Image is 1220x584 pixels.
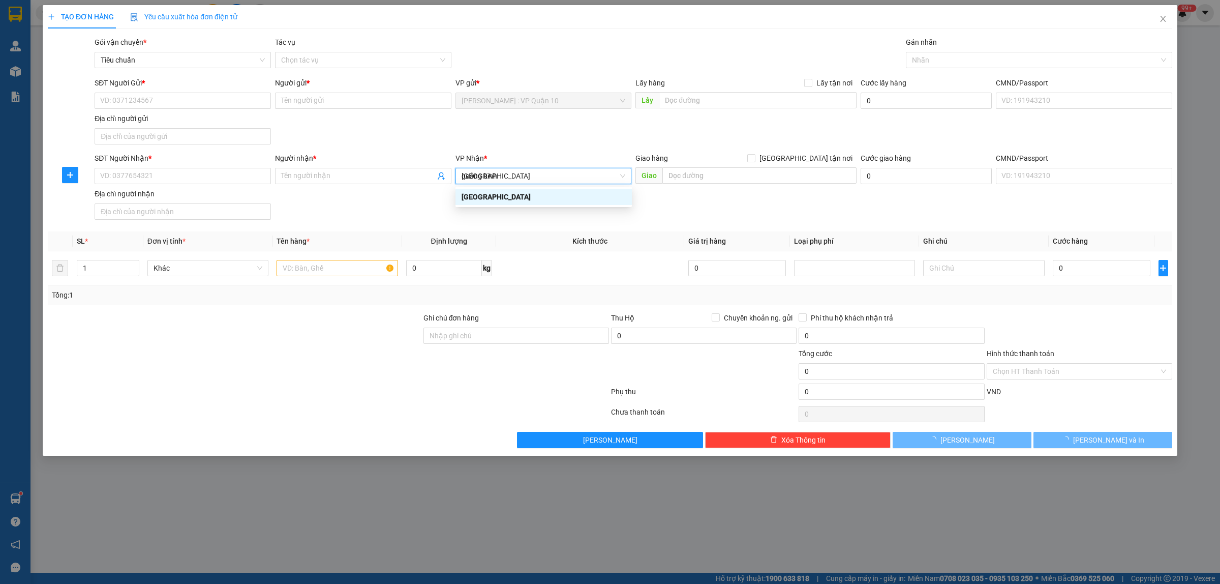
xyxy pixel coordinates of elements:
[1149,5,1177,34] button: Close
[517,432,703,448] button: [PERSON_NAME]
[52,289,471,301] div: Tổng: 1
[423,328,609,344] input: Ghi chú đơn hàng
[275,38,295,46] label: Tác vụ
[635,79,665,87] span: Lấy hàng
[610,406,798,424] div: Chưa thanh toán
[62,167,78,183] button: plus
[861,154,911,162] label: Cước giao hàng
[423,314,479,322] label: Ghi chú đơn hàng
[48,13,114,21] span: TẠO ĐƠN HÀNG
[455,77,632,89] div: VP gửi
[275,153,451,164] div: Người nhận
[95,188,271,199] div: Địa chỉ người nhận
[88,35,187,53] span: CÔNG TY TNHH CHUYỂN PHÁT NHANH BẢO AN
[63,171,78,179] span: plus
[662,167,857,184] input: Dọc đường
[275,77,451,89] div: Người gửi
[154,260,262,276] span: Khác
[95,203,271,220] input: Địa chỉ của người nhận
[95,153,271,164] div: SĐT Người Nhận
[635,154,668,162] span: Giao hàng
[4,62,152,75] span: Mã đơn: VP101409250007
[482,260,492,276] span: kg
[861,93,992,109] input: Cước lấy hàng
[755,153,857,164] span: [GEOGRAPHIC_DATA] tận nơi
[462,168,626,184] span: Quảng Bình
[996,77,1172,89] div: CMND/Passport
[1159,15,1167,23] span: close
[77,237,85,245] span: SL
[705,432,891,448] button: deleteXóa Thông tin
[807,312,897,324] span: Phí thu hộ khách nhận trả
[688,260,786,276] input: 0
[919,231,1048,251] th: Ghi chú
[1033,432,1172,448] button: [PERSON_NAME] và In
[688,237,726,245] span: Giá trị hàng
[68,5,201,18] strong: PHIẾU DÁN LÊN HÀNG
[130,13,138,21] img: icon
[940,434,995,446] span: [PERSON_NAME]
[635,167,662,184] span: Giao
[861,79,906,87] label: Cước lấy hàng
[95,38,146,46] span: Gói vận chuyển
[52,260,68,276] button: delete
[893,432,1031,448] button: [PERSON_NAME]
[277,237,310,245] span: Tên hàng
[95,128,271,144] input: Địa chỉ của người gửi
[611,314,634,322] span: Thu Hộ
[923,260,1044,276] input: Ghi Chú
[812,77,857,89] span: Lấy tận nơi
[101,52,265,68] span: Tiêu chuẩn
[1062,436,1073,443] span: loading
[610,386,798,404] div: Phụ thu
[4,35,77,52] span: [PHONE_NUMBER]
[462,93,626,108] span: Hồ Chí Minh : VP Quận 10
[720,312,797,324] span: Chuyển khoản ng. gửi
[48,13,55,20] span: plus
[987,388,1001,396] span: VND
[431,237,467,245] span: Định lượng
[781,434,826,446] span: Xóa Thông tin
[635,92,659,108] span: Lấy
[987,349,1054,358] label: Hình thức thanh toán
[906,38,937,46] label: Gán nhãn
[572,237,607,245] span: Kích thước
[437,172,445,180] span: user-add
[659,92,857,108] input: Dọc đường
[28,35,54,43] strong: CSKH:
[861,168,992,184] input: Cước giao hàng
[1053,237,1088,245] span: Cước hàng
[64,20,205,31] span: Ngày in phiếu: 13:44 ngày
[799,349,832,358] span: Tổng cước
[929,436,940,443] span: loading
[95,77,271,89] div: SĐT Người Gửi
[1159,264,1168,272] span: plus
[583,434,637,446] span: [PERSON_NAME]
[95,113,271,124] div: Địa chỉ người gửi
[130,13,237,21] span: Yêu cầu xuất hóa đơn điện tử
[147,237,186,245] span: Đơn vị tính
[277,260,398,276] input: VD: Bàn, Ghế
[1158,260,1168,276] button: plus
[1073,434,1144,446] span: [PERSON_NAME] và In
[790,231,919,251] th: Loại phụ phí
[770,436,777,444] span: delete
[996,153,1172,164] div: CMND/Passport
[455,154,484,162] span: VP Nhận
